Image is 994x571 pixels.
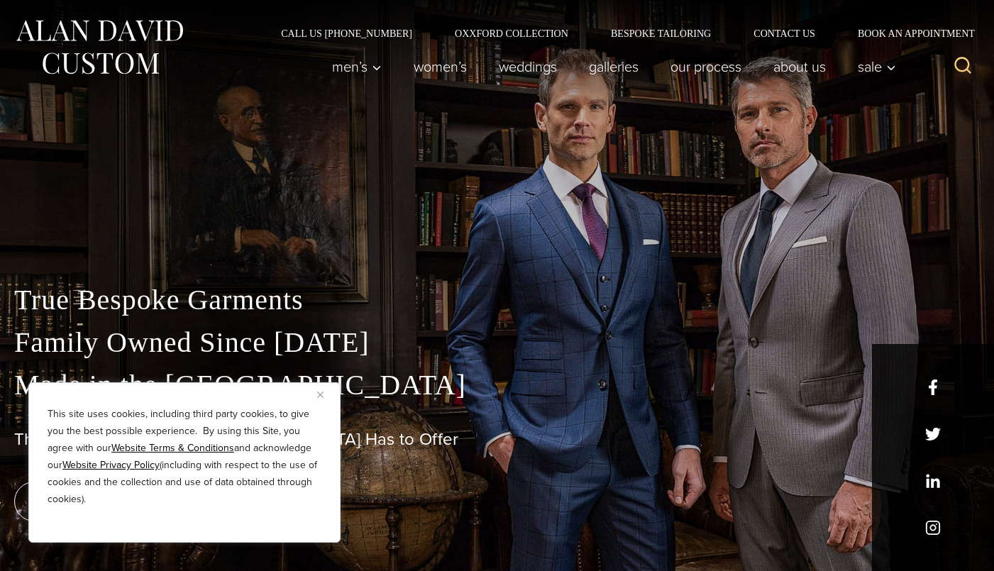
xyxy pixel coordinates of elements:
[483,52,573,81] a: weddings
[398,52,483,81] a: Women’s
[758,52,842,81] a: About Us
[14,429,980,450] h1: The Best Custom Suits [GEOGRAPHIC_DATA] Has to Offer
[317,386,334,403] button: Close
[836,28,980,38] a: Book an Appointment
[332,60,382,74] span: Men’s
[111,440,234,455] a: Website Terms & Conditions
[946,50,980,84] button: View Search Form
[260,28,434,38] a: Call Us [PHONE_NUMBER]
[590,28,732,38] a: Bespoke Tailoring
[317,392,324,398] img: Close
[573,52,655,81] a: Galleries
[14,279,980,406] p: True Bespoke Garments Family Owned Since [DATE] Made in the [GEOGRAPHIC_DATA]
[655,52,758,81] a: Our Process
[62,458,160,472] a: Website Privacy Policy
[260,28,980,38] nav: Secondary Navigation
[316,52,904,81] nav: Primary Navigation
[434,28,590,38] a: Oxxford Collection
[14,482,213,521] a: book an appointment
[732,28,836,38] a: Contact Us
[14,16,184,79] img: Alan David Custom
[858,60,896,74] span: Sale
[48,406,321,508] p: This site uses cookies, including third party cookies, to give you the best possible experience. ...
